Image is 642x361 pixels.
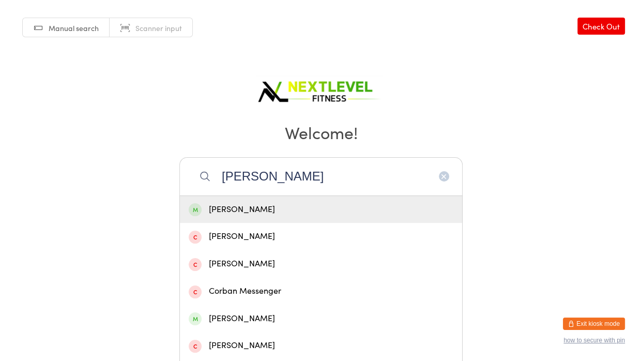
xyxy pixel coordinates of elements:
button: how to secure with pin [563,337,625,344]
input: Search [179,157,463,195]
div: [PERSON_NAME] [189,257,453,271]
button: Exit kiosk mode [563,318,625,330]
div: Corban Messenger [189,284,453,298]
div: [PERSON_NAME] [189,203,453,217]
div: [PERSON_NAME] [189,339,453,353]
span: Scanner input [135,23,182,33]
span: Manual search [49,23,99,33]
div: [PERSON_NAME] [189,230,453,244]
div: [PERSON_NAME] [189,312,453,326]
a: Check Out [577,18,625,35]
img: Next Level Fitness [256,72,386,106]
h2: Welcome! [10,121,632,144]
